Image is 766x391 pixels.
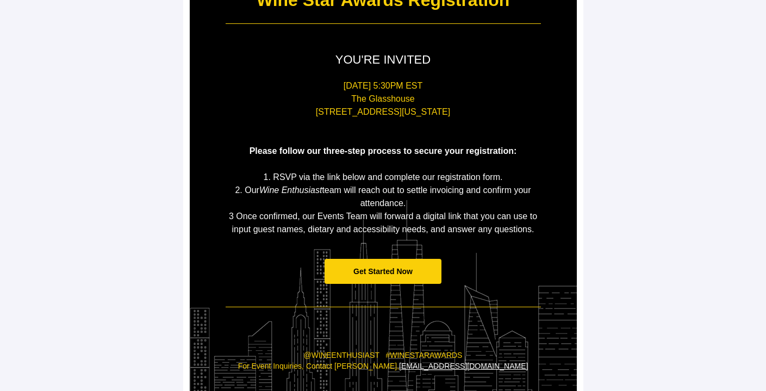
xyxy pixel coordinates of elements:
span: 3 Once confirmed, our Events Team will forward a digital link that you can use to input guest nam... [229,212,537,234]
a: [EMAIL_ADDRESS][DOMAIN_NAME] [399,362,528,370]
p: [STREET_ADDRESS][US_STATE] [226,105,541,119]
em: Wine Enthusiast [259,185,322,195]
span: 2. Our team will reach out to settle invoicing and confirm your attendance. [235,185,531,208]
span: 1. RSVP via the link below and complete our registration form. [264,172,503,182]
p: The Glasshouse [226,92,541,105]
span: Get Started Now [353,267,413,276]
a: Get Started Now [325,259,441,284]
p: [DATE] 5:30PM EST [226,79,541,92]
table: divider [226,23,541,24]
p: YOU'RE INVITED [226,52,541,69]
span: Please follow our three-step process to secure your registration: [250,146,517,156]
